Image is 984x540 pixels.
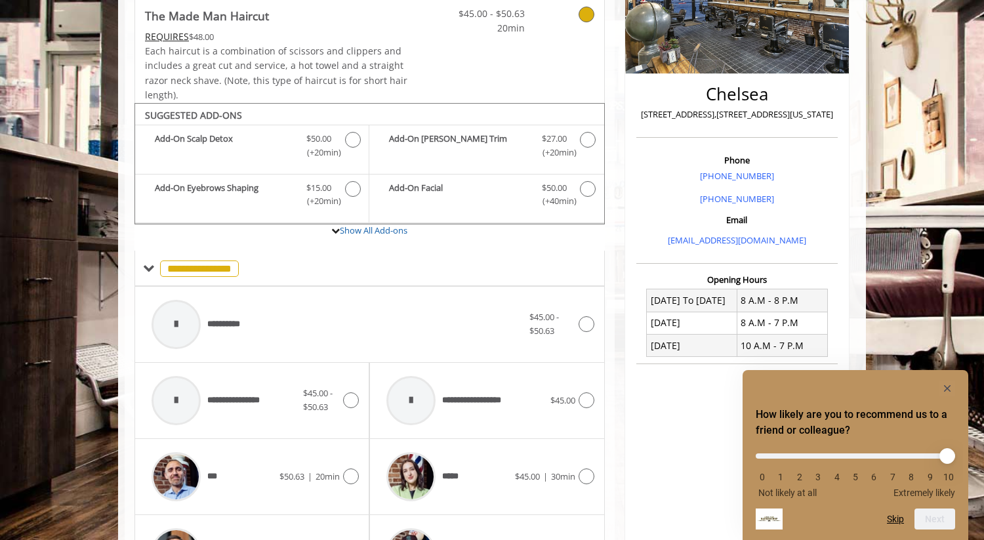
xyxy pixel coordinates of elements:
span: $45.00 [550,394,575,406]
b: Add-On Scalp Detox [155,132,293,159]
span: $45.00 - $50.63 [303,387,333,413]
span: $50.00 [542,181,567,195]
b: Add-On Facial [389,181,528,209]
li: 0 [756,472,769,482]
p: [STREET_ADDRESS],[STREET_ADDRESS][US_STATE] [640,108,834,121]
a: [EMAIL_ADDRESS][DOMAIN_NAME] [668,234,806,246]
li: 1 [774,472,787,482]
h2: How likely are you to recommend us to a friend or colleague? Select an option from 0 to 10, with ... [756,407,955,438]
span: Not likely at all [758,488,817,498]
a: [PHONE_NUMBER] [700,193,774,205]
b: Add-On [PERSON_NAME] Trim [389,132,528,159]
li: 3 [811,472,825,482]
a: [PHONE_NUMBER] [700,170,774,182]
li: 9 [924,472,937,482]
label: Add-On Beard Trim [376,132,597,163]
span: 30min [551,470,575,482]
span: | [308,470,312,482]
span: (+20min ) [300,146,338,159]
label: Add-On Eyebrows Shaping [142,181,362,212]
span: $45.00 - $50.63 [447,7,525,21]
span: $50.63 [279,470,304,482]
li: 10 [942,472,955,482]
span: | [543,470,548,482]
span: $15.00 [306,181,331,195]
span: $50.00 [306,132,331,146]
li: 6 [867,472,880,482]
li: 8 [905,472,918,482]
b: SUGGESTED ADD-ONS [145,109,242,121]
span: $45.00 [515,470,540,482]
b: Add-On Eyebrows Shaping [155,181,293,209]
button: Next question [914,509,955,530]
span: Each haircut is a combination of scissors and clippers and includes a great cut and service, a ho... [145,45,407,101]
label: Add-On Facial [376,181,597,212]
td: 8 A.M - 8 P.M [737,289,827,312]
span: $45.00 - $50.63 [529,311,559,337]
div: $48.00 [145,30,409,44]
li: 4 [830,472,844,482]
h3: Opening Hours [636,275,838,284]
h3: Email [640,215,834,224]
label: Add-On Scalp Detox [142,132,362,163]
li: 5 [849,472,862,482]
td: [DATE] [647,335,737,357]
td: 10 A.M - 7 P.M [737,335,827,357]
h2: Chelsea [640,85,834,104]
span: (+20min ) [300,194,338,208]
b: The Made Man Haircut [145,7,269,25]
td: [DATE] To [DATE] [647,289,737,312]
li: 7 [886,472,899,482]
span: $27.00 [542,132,567,146]
button: Skip [887,514,904,524]
span: Extremely likely [893,488,955,498]
td: [DATE] [647,312,737,334]
button: Hide survey [939,381,955,396]
span: 20min [316,470,340,482]
span: (+20min ) [535,146,573,159]
h3: Phone [640,156,834,165]
td: 8 A.M - 7 P.M [737,312,827,334]
li: 2 [793,472,806,482]
span: 20min [447,21,525,35]
div: How likely are you to recommend us to a friend or colleague? Select an option from 0 to 10, with ... [756,444,955,498]
div: How likely are you to recommend us to a friend or colleague? Select an option from 0 to 10, with ... [756,381,955,530]
span: This service needs some Advance to be paid before we block your appointment [145,30,189,43]
a: Show All Add-ons [340,224,407,236]
div: The Made Man Haircut Add-onS [134,103,605,225]
span: (+40min ) [535,194,573,208]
